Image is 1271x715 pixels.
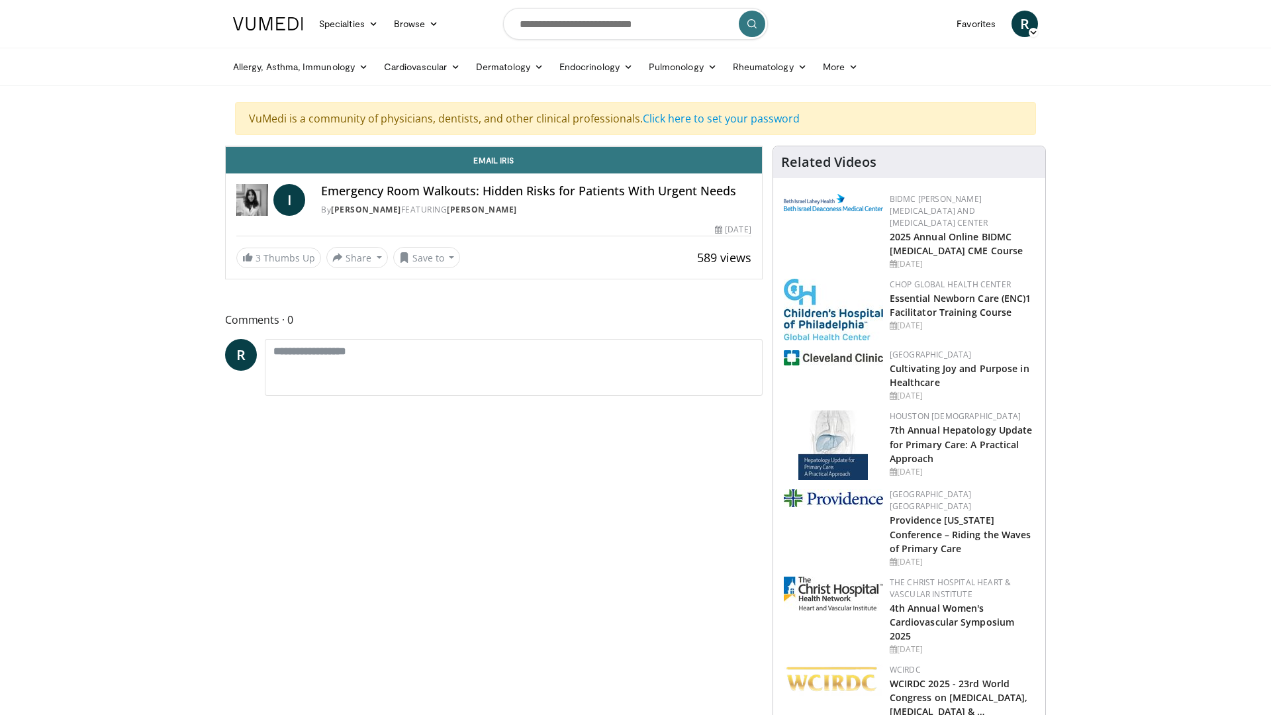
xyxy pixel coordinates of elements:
[226,146,762,147] video-js: Video Player
[326,247,388,268] button: Share
[890,258,1035,270] div: [DATE]
[643,111,800,126] a: Click here to set your password
[784,577,883,610] img: 32b1860c-ff7d-4915-9d2b-64ca529f373e.jpg.150x105_q85_autocrop_double_scale_upscale_version-0.2.jpg
[225,311,763,328] span: Comments 0
[890,292,1031,318] a: Essential Newborn Care (ENC)1 Facilitator Training Course
[781,154,876,170] h4: Related Videos
[235,102,1036,135] div: VuMedi is a community of physicians, dentists, and other clinical professionals.
[273,184,305,216] a: I
[503,8,768,40] input: Search topics, interventions
[784,664,883,696] img: ffc82633-9a14-4d8c-a33d-97fccf70c641.png.150x105_q85_autocrop_double_scale_upscale_version-0.2.png
[890,193,988,228] a: BIDMC [PERSON_NAME][MEDICAL_DATA] and [MEDICAL_DATA] Center
[784,279,883,340] img: 8fbf8b72-0f77-40e1-90f4-9648163fd298.jpg.150x105_q85_autocrop_double_scale_upscale_version-0.2.jpg
[890,424,1033,464] a: 7th Annual Hepatology Update for Primary Care: A Practical Approach
[256,252,261,264] span: 3
[890,390,1035,402] div: [DATE]
[890,664,921,675] a: WCIRDC
[890,410,1021,422] a: Houston [DEMOGRAPHIC_DATA]
[311,11,386,37] a: Specialties
[890,349,972,360] a: [GEOGRAPHIC_DATA]
[697,250,751,265] span: 589 views
[890,643,1035,655] div: [DATE]
[376,54,468,80] a: Cardiovascular
[890,556,1035,568] div: [DATE]
[890,362,1029,389] a: Cultivating Joy and Purpose in Healthcare
[331,204,401,215] a: [PERSON_NAME]
[890,320,1035,332] div: [DATE]
[798,410,868,480] img: 83b65fa9-3c25-403e-891e-c43026028dd2.jpg.150x105_q85_autocrop_double_scale_upscale_version-0.2.jpg
[1012,11,1038,37] a: R
[233,17,303,30] img: VuMedi Logo
[225,54,376,80] a: Allergy, Asthma, Immunology
[551,54,641,80] a: Endocrinology
[949,11,1004,37] a: Favorites
[641,54,725,80] a: Pulmonology
[890,514,1031,554] a: Providence [US_STATE] Conference – Riding the Waves of Primary Care
[468,54,551,80] a: Dermatology
[725,54,815,80] a: Rheumatology
[321,184,751,199] h4: Emergency Room Walkouts: Hidden Risks for Patients With Urgent Needs
[236,248,321,268] a: 3 Thumbs Up
[784,194,883,211] img: c96b19ec-a48b-46a9-9095-935f19585444.png.150x105_q85_autocrop_double_scale_upscale_version-0.2.png
[784,489,883,507] img: 9aead070-c8c9-47a8-a231-d8565ac8732e.png.150x105_q85_autocrop_double_scale_upscale_version-0.2.jpg
[890,466,1035,478] div: [DATE]
[393,247,461,268] button: Save to
[447,204,517,215] a: [PERSON_NAME]
[815,54,866,80] a: More
[890,602,1014,642] a: 4th Annual Women's Cardiovascular Symposium 2025
[890,577,1012,600] a: The Christ Hospital Heart & Vascular Institute
[386,11,447,37] a: Browse
[226,147,762,173] a: Email Iris
[236,184,268,216] img: Dr. Iris Gorfinkel
[890,489,972,512] a: [GEOGRAPHIC_DATA] [GEOGRAPHIC_DATA]
[321,204,751,216] div: By FEATURING
[890,279,1011,290] a: CHOP Global Health Center
[715,224,751,236] div: [DATE]
[225,339,257,371] a: R
[890,230,1023,257] a: 2025 Annual Online BIDMC [MEDICAL_DATA] CME Course
[784,350,883,365] img: 1ef99228-8384-4f7a-af87-49a18d542794.png.150x105_q85_autocrop_double_scale_upscale_version-0.2.jpg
